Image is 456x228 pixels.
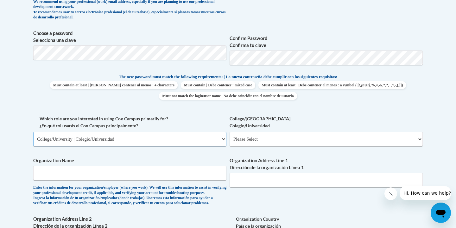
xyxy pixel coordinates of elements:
label: Organization Address Line 1 Dirección de la organización Línea 1 [230,157,423,171]
div: Enter the information for your organization/employer (where you work). We will use this informati... [33,185,226,206]
iframe: Message from company [400,186,451,200]
span: Must not match the login/user name | No debe coincidir con el nombre de usuario [159,92,297,100]
label: Confirm Password Confirma tu clave [230,35,423,49]
span: Must contain at least | [PERSON_NAME] contener al menos : 4 characters [50,81,178,89]
label: Organization Name [33,157,226,164]
span: Must contain at least | Debe contener al menos : a symbol (.[!,@,#,$,%,^,&,*,?,_,~,-,(,)]) [258,81,406,89]
label: Which role are you interested in using Cox Campus primarily for? ¿En qué rol usarás el Cox Campus... [33,115,226,129]
iframe: Close message [384,187,397,200]
input: Metadata input [33,166,226,180]
span: Must contain | Debe contener : mixed case [181,81,255,89]
iframe: Button to launch messaging window [431,203,451,223]
label: Choose a password Selecciona una clave [33,30,226,44]
label: College/[GEOGRAPHIC_DATA] Colegio/Universidad [230,115,423,129]
input: Metadata input [230,173,423,187]
span: The new password must match the following requirements: | La nueva contraseña debe cumplir con lo... [119,74,337,80]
